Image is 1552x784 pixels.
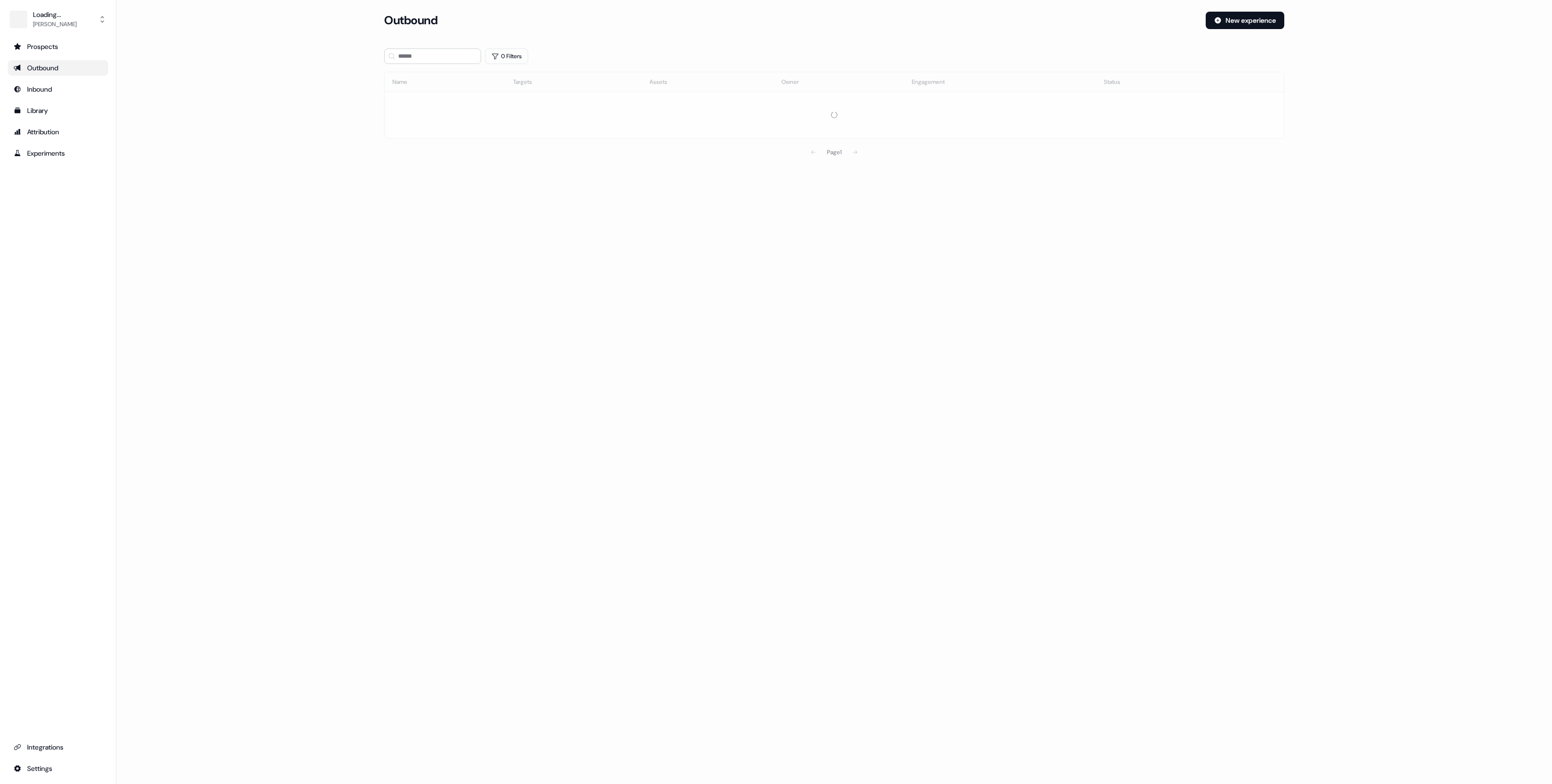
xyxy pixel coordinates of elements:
div: Attribution [14,127,102,137]
button: New experience [1206,12,1284,29]
a: Go to integrations [8,739,108,755]
div: Loading... [33,10,77,19]
a: Go to experiments [8,145,108,161]
button: Loading...[PERSON_NAME] [8,8,108,31]
a: Go to Inbound [8,81,108,97]
a: Go to outbound experience [8,60,108,76]
div: Inbound [14,84,102,94]
div: Library [14,106,102,115]
a: Go to attribution [8,124,108,140]
a: Go to templates [8,103,108,118]
div: Experiments [14,148,102,158]
div: Outbound [14,63,102,73]
div: Settings [14,764,102,773]
div: Prospects [14,42,102,51]
a: Go to prospects [8,39,108,54]
div: Integrations [14,742,102,752]
a: Go to integrations [8,761,108,776]
div: [PERSON_NAME] [33,19,77,29]
h3: Outbound [384,13,437,28]
button: 0 Filters [485,48,528,64]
